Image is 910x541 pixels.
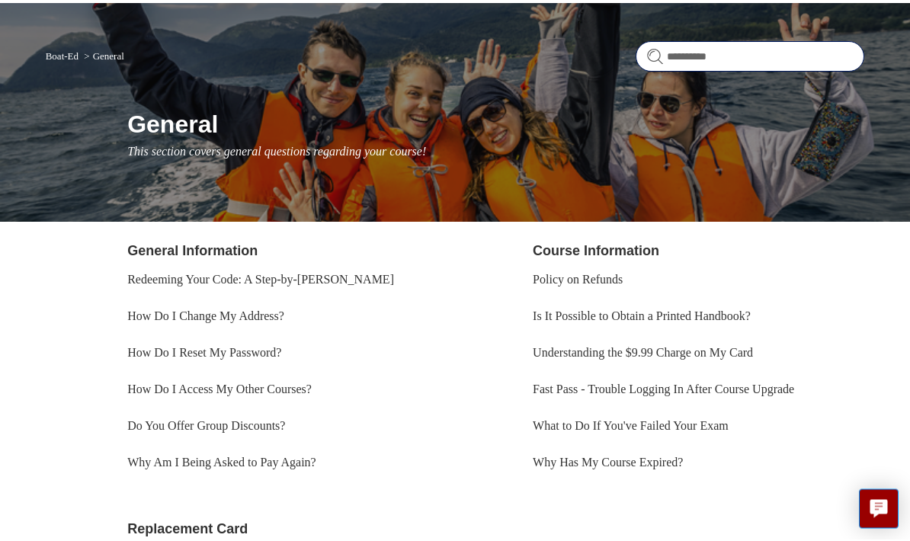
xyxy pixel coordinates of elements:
[127,384,312,397] a: How Do I Access My Other Courses?
[533,384,794,397] a: Fast Pass - Trouble Logging In After Course Upgrade
[127,457,316,470] a: Why Am I Being Asked to Pay Again?
[533,457,683,470] a: Why Has My Course Expired?
[127,347,281,360] a: How Do I Reset My Password?
[127,421,285,434] a: Do You Offer Group Discounts?
[127,144,864,162] p: This section covers general questions regarding your course!
[127,107,864,144] h1: General
[533,245,659,260] a: Course Information
[636,43,864,73] input: Search
[859,490,899,530] button: Live chat
[127,311,284,324] a: How Do I Change My Address?
[46,52,79,63] a: Boat-Ed
[533,311,751,324] a: Is It Possible to Obtain a Printed Handbook?
[533,347,753,360] a: Understanding the $9.99 Charge on My Card
[127,245,258,260] a: General Information
[46,52,82,63] li: Boat-Ed
[533,274,623,287] a: Policy on Refunds
[127,274,394,287] a: Redeeming Your Code: A Step-by-[PERSON_NAME]
[127,523,248,538] a: Replacement Card
[533,421,729,434] a: What to Do If You've Failed Your Exam
[81,52,123,63] li: General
